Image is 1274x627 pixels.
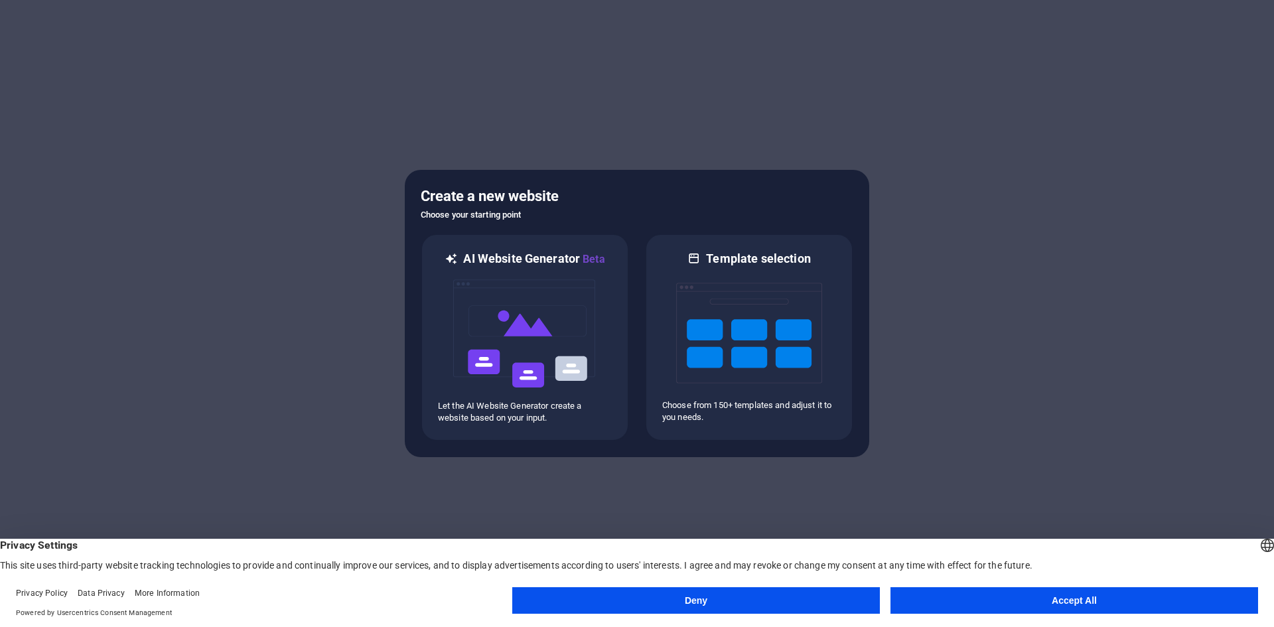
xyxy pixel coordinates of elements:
span: Beta [580,253,605,265]
h5: Create a new website [421,186,853,207]
h6: Choose your starting point [421,207,853,223]
h6: AI Website Generator [463,251,604,267]
img: ai [452,267,598,400]
div: AI Website GeneratorBetaaiLet the AI Website Generator create a website based on your input. [421,234,629,441]
p: Choose from 150+ templates and adjust it to you needs. [662,399,836,423]
div: Template selectionChoose from 150+ templates and adjust it to you needs. [645,234,853,441]
p: Let the AI Website Generator create a website based on your input. [438,400,612,424]
h6: Template selection [706,251,810,267]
